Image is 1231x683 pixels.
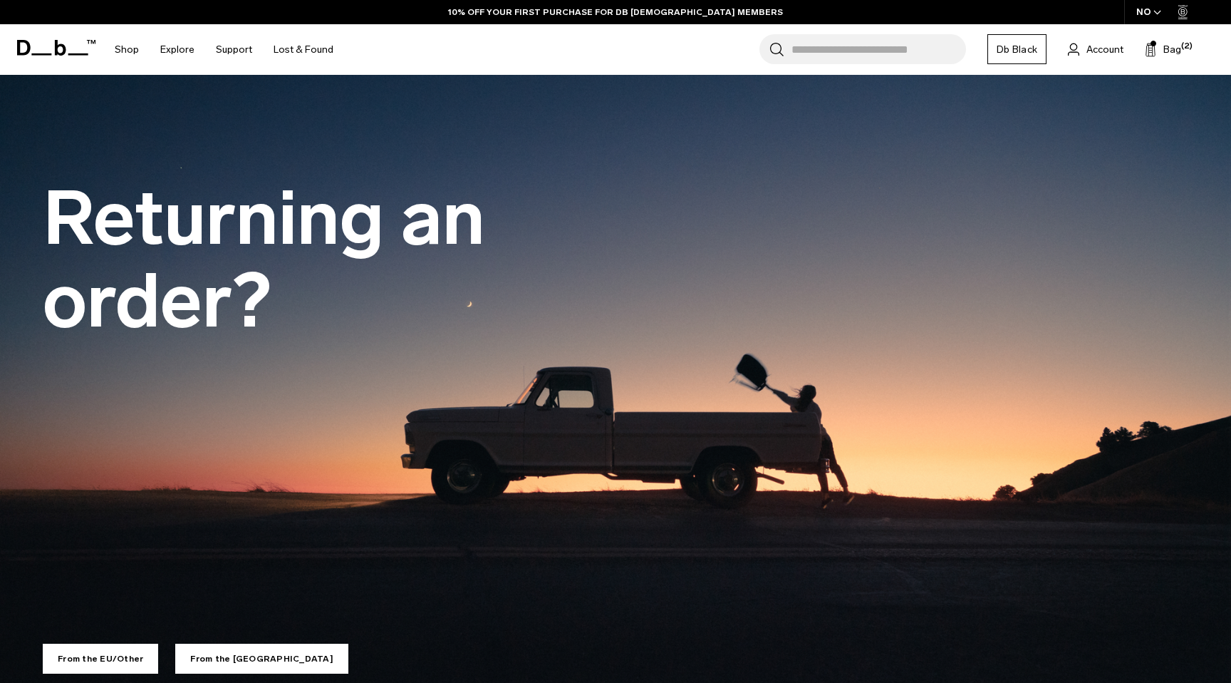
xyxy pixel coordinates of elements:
[1068,41,1123,58] a: Account
[43,644,158,674] a: From the EU/Other
[448,6,783,19] a: 10% OFF YOUR FIRST PURCHASE FOR DB [DEMOGRAPHIC_DATA] MEMBERS
[1086,42,1123,57] span: Account
[1163,42,1181,57] span: Bag
[43,178,684,342] h1: Returning an order?
[274,24,333,75] a: Lost & Found
[1145,41,1181,58] button: Bag (2)
[1181,41,1193,53] span: (2)
[160,24,194,75] a: Explore
[104,24,344,75] nav: Main Navigation
[216,24,252,75] a: Support
[115,24,139,75] a: Shop
[175,644,348,674] a: From the [GEOGRAPHIC_DATA]
[987,34,1046,64] a: Db Black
